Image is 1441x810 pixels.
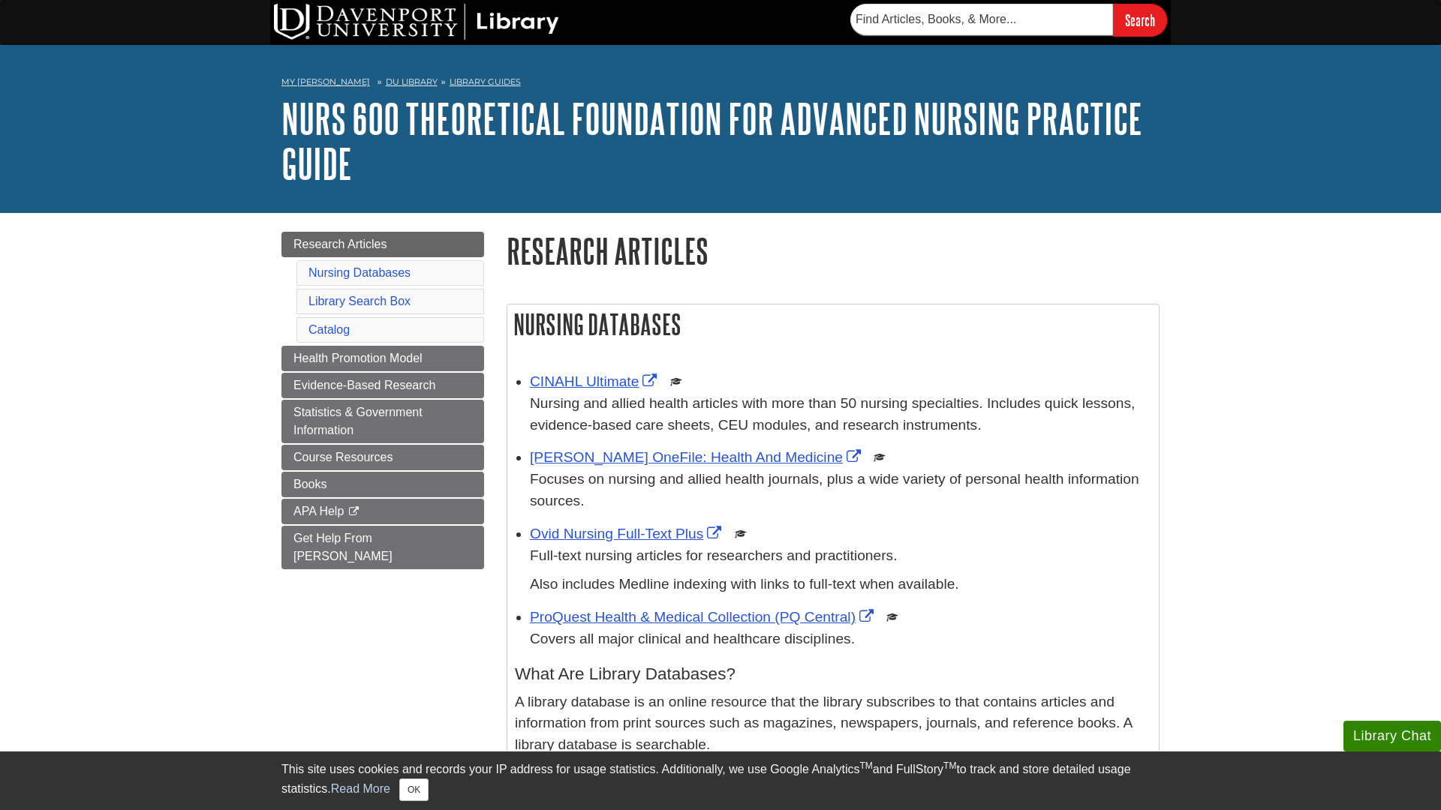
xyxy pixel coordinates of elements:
a: NURS 600 Theoretical Foundation for Advanced Nursing Practice Guide [281,95,1142,187]
a: Nursing Databases [308,266,411,279]
a: Link opens in new window [530,449,865,465]
input: Search [1113,4,1167,36]
span: Course Resources [293,451,393,463]
a: Evidence-Based Research [281,373,484,398]
a: DU Library [386,76,438,87]
a: My [PERSON_NAME] [281,76,370,88]
a: Link opens in new window [530,373,660,389]
form: Searches DU Library's articles, books, and more [850,4,1167,36]
img: DU Library [274,4,559,40]
img: Scholarly or Peer Reviewed [670,376,682,388]
sup: TM [859,760,872,771]
span: Books [293,478,326,490]
span: Health Promotion Model [293,352,423,364]
p: Full-text nursing articles for researchers and practitioners. [530,545,1151,567]
span: Research Articles [293,238,387,250]
sup: TM [943,760,956,771]
img: Scholarly or Peer Reviewed [735,528,747,540]
div: Guide Page Menu [281,232,484,569]
p: Covers all major clinical and healthcare disciplines. [530,628,1151,650]
a: Statistics & Government Information [281,400,484,443]
nav: breadcrumb [281,72,1160,96]
a: Research Articles [281,232,484,257]
span: Evidence-Based Research [293,379,435,391]
span: Statistics & Government Information [293,406,423,436]
div: This site uses cookies and records your IP address for usage statistics. Additionally, we use Goo... [281,760,1160,801]
button: Close [399,778,429,801]
h4: What Are Library Databases? [515,665,1151,684]
p: Also includes Medline indexing with links to full-text when available. [530,574,1151,595]
a: APA Help [281,499,484,524]
input: Find Articles, Books, & More... [850,4,1113,35]
a: Course Resources [281,445,484,470]
i: This link opens in a new window [347,507,360,517]
a: Catalog [308,323,350,336]
p: Focuses on nursing and allied health journals, plus a wide variety of personal health information... [530,469,1151,512]
a: Books [281,472,484,497]
h2: Nursing Databases [507,304,1159,344]
a: Read More [331,782,390,795]
p: A library database is an online resource that the library subscribes to that contains articles an... [515,691,1151,756]
h1: Research Articles [507,232,1160,270]
a: Link opens in new window [530,526,725,541]
span: APA Help [293,505,344,517]
p: Nursing and allied health articles with more than 50 nursing specialties. Includes quick lessons,... [530,393,1151,436]
a: Library Search Box [308,295,411,307]
img: Scholarly or Peer Reviewed [874,451,886,463]
button: Library Chat [1343,721,1441,751]
a: Health Promotion Model [281,346,484,371]
span: Get Help From [PERSON_NAME] [293,532,393,562]
a: Link opens in new window [530,609,877,625]
img: Scholarly or Peer Reviewed [886,611,898,623]
a: Get Help From [PERSON_NAME] [281,526,484,569]
a: Library Guides [450,76,521,87]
